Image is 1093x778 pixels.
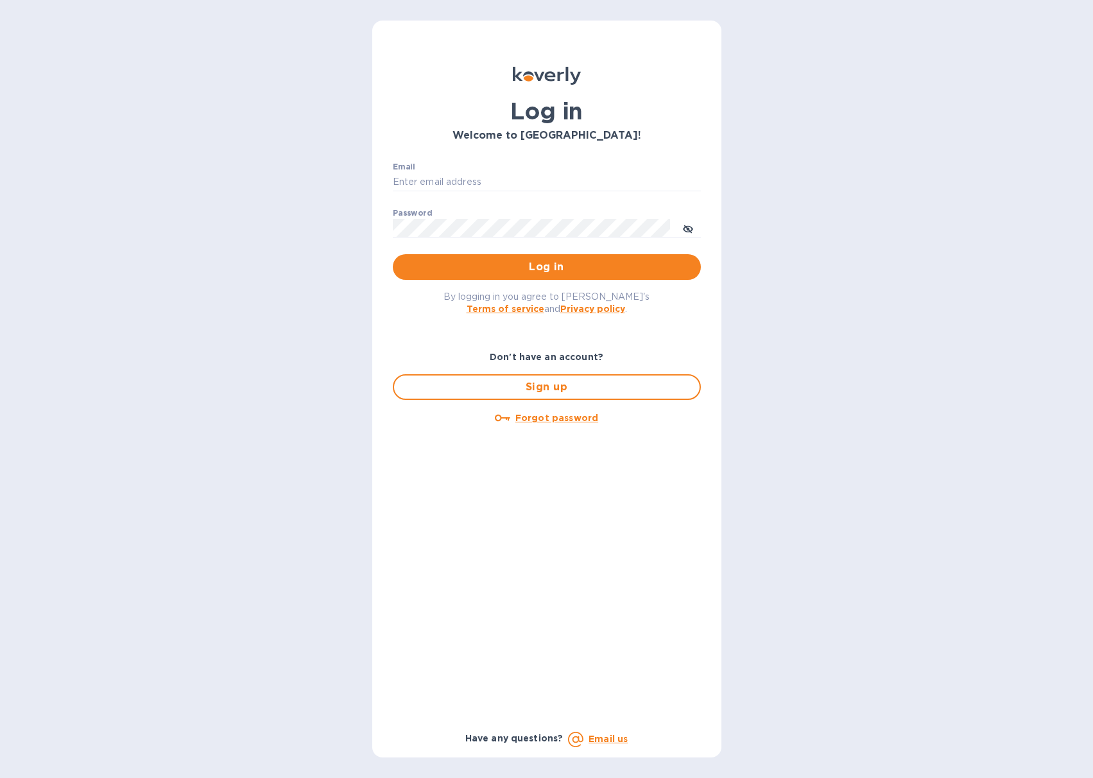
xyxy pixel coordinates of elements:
button: toggle password visibility [675,215,701,241]
h1: Log in [393,98,701,125]
label: Password [393,209,432,217]
a: Terms of service [467,304,544,314]
a: Email us [589,734,628,744]
span: By logging in you agree to [PERSON_NAME]'s and . [443,291,650,314]
button: Log in [393,254,701,280]
u: Forgot password [515,413,598,423]
span: Log in [403,259,691,275]
a: Privacy policy [560,304,625,314]
b: Don't have an account? [490,352,603,362]
img: Koverly [513,67,581,85]
span: Sign up [404,379,689,395]
input: Enter email address [393,173,701,192]
button: Sign up [393,374,701,400]
h3: Welcome to [GEOGRAPHIC_DATA]! [393,130,701,142]
label: Email [393,163,415,171]
b: Have any questions? [465,733,564,743]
